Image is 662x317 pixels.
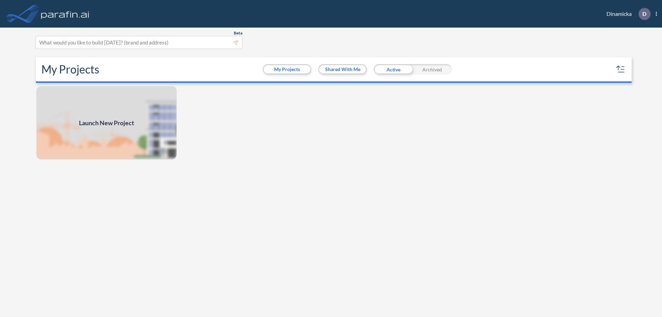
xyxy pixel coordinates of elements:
[264,65,310,73] button: My Projects
[79,118,134,128] span: Launch New Project
[374,64,413,75] div: Active
[319,65,366,73] button: Shared With Me
[596,8,657,20] div: Dinamicka
[40,7,91,21] img: logo
[642,11,646,17] p: D
[36,86,177,160] img: add
[615,64,626,75] button: sort
[41,63,99,76] h2: My Projects
[234,30,242,36] span: Beta
[413,64,452,75] div: Archived
[36,86,177,160] a: Launch New Project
